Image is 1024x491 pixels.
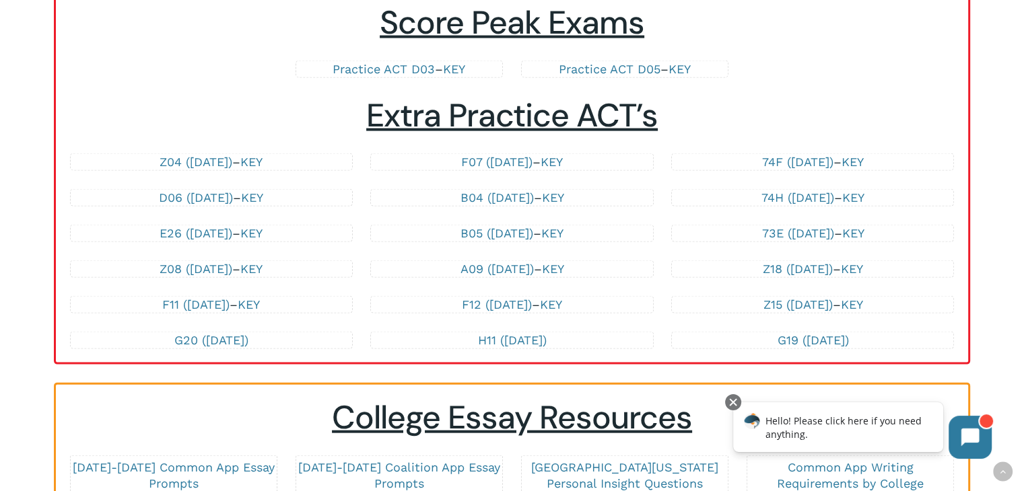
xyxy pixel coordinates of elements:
a: KEY [669,62,691,76]
a: KEY [541,155,563,169]
a: Z04 ([DATE]) [160,155,232,169]
a: D06 ([DATE]) [159,190,233,204]
a: KEY [240,155,263,169]
a: KEY [541,190,564,204]
span: College Essay Resources [332,396,692,439]
a: KEY [240,262,263,276]
p: – [84,225,339,241]
a: A09 ([DATE]) [460,262,533,276]
a: G19 ([DATE]) [777,333,848,347]
a: [DATE]-[DATE] Coalition App Essay Prompts [298,460,500,490]
a: [DATE]-[DATE] Common App Essay Prompts [73,460,275,490]
a: Z15 ([DATE]) [763,297,832,311]
a: 73E ([DATE]) [761,226,833,240]
p: – [685,190,940,206]
a: KEY [241,190,263,204]
a: KEY [842,226,864,240]
a: B05 ([DATE]) [460,226,533,240]
p: – [685,225,940,241]
p: – [384,190,639,206]
a: KEY [443,62,465,76]
a: 74F ([DATE]) [762,155,833,169]
p: – [310,61,489,77]
a: KEY [240,226,263,240]
a: KEY [840,297,862,311]
a: Practice ACT D05 [559,62,660,76]
a: Z18 ([DATE]) [763,262,833,276]
a: F07 ([DATE]) [461,155,533,169]
a: KEY [841,262,863,276]
span: Score Peak Exams [380,1,644,44]
p: – [535,61,714,77]
a: G20 ([DATE]) [174,333,248,347]
a: KEY [540,297,562,311]
p: – [685,154,940,170]
a: F12 ([DATE]) [462,297,532,311]
a: [GEOGRAPHIC_DATA][US_STATE] Personal Insight Questions [531,460,718,490]
p: – [685,297,940,313]
p: – [84,190,339,206]
p: – [384,154,639,170]
p: – [84,261,339,277]
a: KEY [541,226,564,240]
p: – [84,154,339,170]
a: Practice ACT D03 [333,62,435,76]
p: – [384,225,639,241]
a: Common App Writing Requirements by College [777,460,924,490]
p: – [384,261,639,277]
a: Z08 ([DATE]) [160,262,232,276]
a: F11 ([DATE]) [162,297,230,311]
span: Extra Practice ACT’s [366,94,658,137]
p: – [685,261,940,277]
a: KEY [541,262,564,276]
iframe: Chatbot [719,391,1005,472]
a: 74H ([DATE]) [761,190,834,204]
a: KEY [238,297,260,311]
a: B04 ([DATE]) [460,190,533,204]
a: KEY [842,155,864,169]
a: KEY [842,190,864,204]
a: H11 ([DATE]) [477,333,546,347]
p: – [384,297,639,313]
p: – [84,297,339,313]
a: E26 ([DATE]) [160,226,232,240]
